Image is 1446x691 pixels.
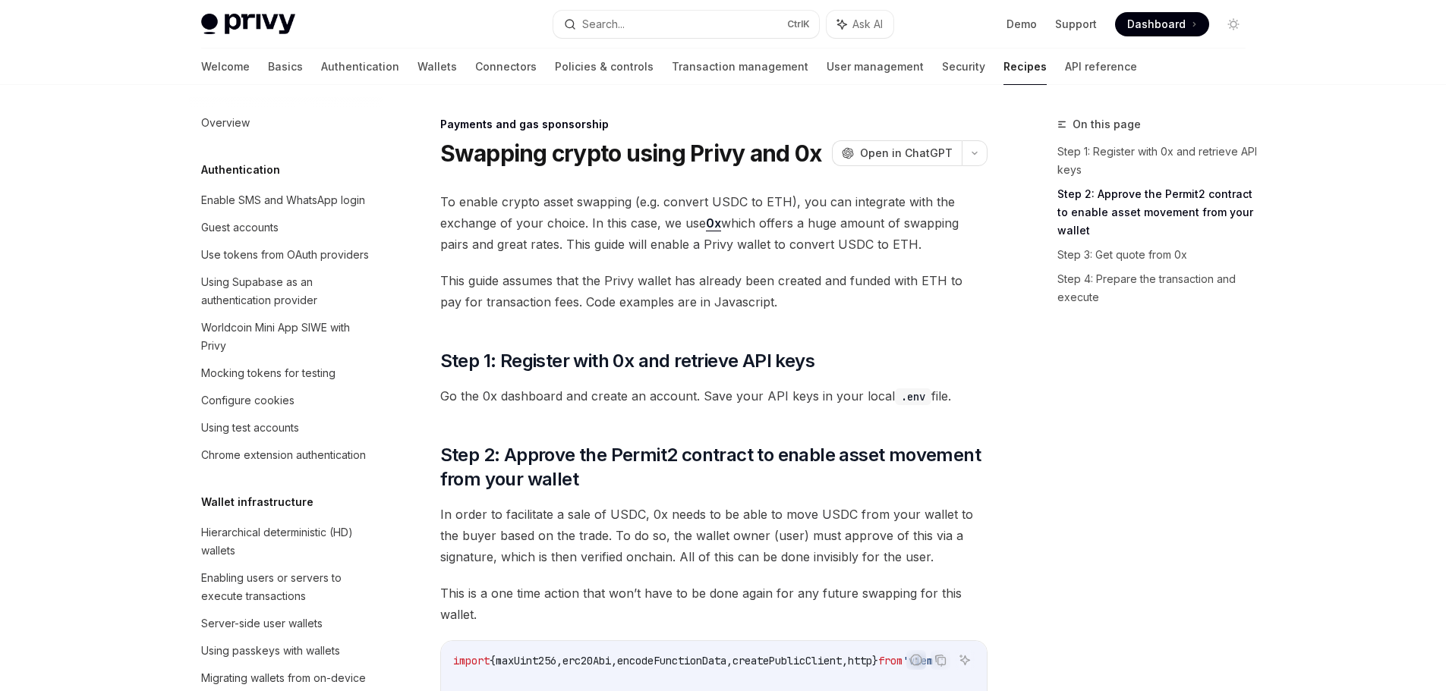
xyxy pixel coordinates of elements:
[440,270,988,313] span: This guide assumes that the Privy wallet has already been created and funded with ETH to pay for ...
[201,14,295,35] img: light logo
[553,11,819,38] button: Search...CtrlK
[201,114,250,132] div: Overview
[475,49,537,85] a: Connectors
[440,140,822,167] h1: Swapping crypto using Privy and 0x
[852,17,883,32] span: Ask AI
[1003,49,1047,85] a: Recipes
[906,650,926,670] button: Report incorrect code
[189,360,383,387] a: Mocking tokens for testing
[496,654,556,667] span: maxUint256
[201,493,313,511] h5: Wallet infrastructure
[189,269,383,314] a: Using Supabase as an authentication provider
[440,349,814,373] span: Step 1: Register with 0x and retrieve API keys
[872,654,878,667] span: }
[201,273,374,309] div: Using Supabase as an authentication provider
[955,650,975,670] button: Ask AI
[268,49,303,85] a: Basics
[1127,17,1186,32] span: Dashboard
[931,650,950,670] button: Copy the contents from the code block
[189,314,383,360] a: Worldcoin Mini App SIWE with Privy
[189,414,383,441] a: Using test accounts
[706,215,721,231] a: 0x
[189,187,383,214] a: Enable SMS and WhatsApp login
[189,441,383,469] a: Chrome extension authentication
[1073,115,1141,133] span: On this page
[848,654,872,667] span: http
[832,140,962,166] button: Open in ChatGPT
[440,385,988,407] span: Go the 0x dashboard and create an account. Save your API keys in your local file.
[321,49,399,85] a: Authentication
[189,387,383,414] a: Configure cookies
[189,637,383,664] a: Using passkeys with wallets
[1057,140,1258,182] a: Step 1: Register with 0x and retrieve API keys
[611,654,617,667] span: ,
[189,241,383,269] a: Use tokens from OAuth providers
[878,654,903,667] span: from
[201,218,279,237] div: Guest accounts
[201,161,280,179] h5: Authentication
[903,654,939,667] span: 'viem'
[726,654,732,667] span: ,
[562,654,611,667] span: erc20Abi
[201,569,374,605] div: Enabling users or servers to execute transactions
[201,319,374,355] div: Worldcoin Mini App SIWE with Privy
[555,49,654,85] a: Policies & controls
[440,504,988,567] span: In order to facilitate a sale of USDC, 0x needs to be able to move USDC from your wallet to the b...
[732,654,842,667] span: createPublicClient
[201,523,374,560] div: Hierarchical deterministic (HD) wallets
[189,214,383,241] a: Guest accounts
[1115,12,1209,36] a: Dashboard
[1221,12,1246,36] button: Toggle dark mode
[827,49,924,85] a: User management
[1065,49,1137,85] a: API reference
[827,11,893,38] button: Ask AI
[1057,267,1258,309] a: Step 4: Prepare the transaction and execute
[201,391,295,410] div: Configure cookies
[1007,17,1037,32] a: Demo
[1057,182,1258,243] a: Step 2: Approve the Permit2 contract to enable asset movement from your wallet
[201,446,366,464] div: Chrome extension authentication
[201,614,323,633] div: Server-side user wallets
[189,109,383,137] a: Overview
[582,15,625,33] div: Search...
[189,610,383,637] a: Server-side user wallets
[842,654,848,667] span: ,
[189,519,383,564] a: Hierarchical deterministic (HD) wallets
[490,654,496,667] span: {
[1055,17,1097,32] a: Support
[440,117,988,132] div: Payments and gas sponsorship
[440,191,988,255] span: To enable crypto asset swapping (e.g. convert USDC to ETH), you can integrate with the exchange o...
[201,642,340,660] div: Using passkeys with wallets
[440,583,988,625] span: This is a one time action that won’t have to be done again for any future swapping for this wallet.
[201,246,369,264] div: Use tokens from OAuth providers
[860,146,953,161] span: Open in ChatGPT
[201,191,365,209] div: Enable SMS and WhatsApp login
[201,364,336,382] div: Mocking tokens for testing
[453,654,490,667] span: import
[942,49,985,85] a: Security
[440,443,988,492] span: Step 2: Approve the Permit2 contract to enable asset movement from your wallet
[1057,243,1258,267] a: Step 3: Get quote from 0x
[556,654,562,667] span: ,
[672,49,808,85] a: Transaction management
[617,654,726,667] span: encodeFunctionData
[189,564,383,610] a: Enabling users or servers to execute transactions
[895,388,931,405] code: .env
[787,18,810,30] span: Ctrl K
[201,419,299,437] div: Using test accounts
[417,49,457,85] a: Wallets
[201,49,250,85] a: Welcome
